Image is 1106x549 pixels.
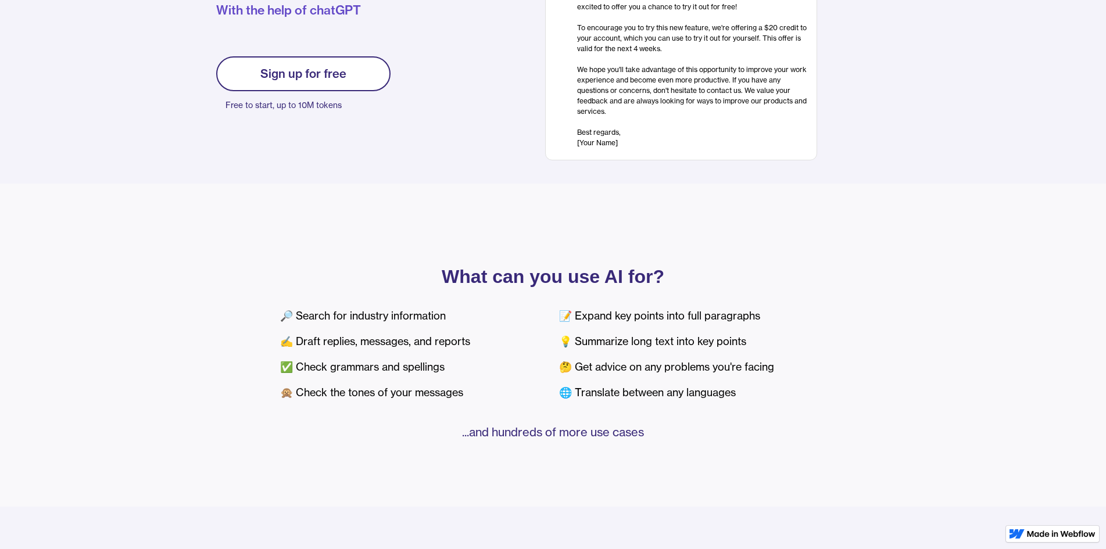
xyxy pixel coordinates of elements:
p: What can you use AI for? [280,268,826,285]
div: 📝 Expand key points into full paragraphs 💡 Summarize long text into key points 🤔 Get advice on an... [559,303,826,406]
img: Made in Webflow [1027,530,1096,537]
div: 🔎 Search for industry information ✍️ Draft replies, messages, and reports ✅ Check grammars and sp... [280,303,547,406]
p: ...and hundreds of more use cases [280,424,826,440]
div: Sign up for free [260,67,346,81]
a: Sign up for free [216,56,391,91]
p: With the help of chatGPT [216,2,438,19]
p: Free to start, up to 10M tokens [226,97,391,113]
